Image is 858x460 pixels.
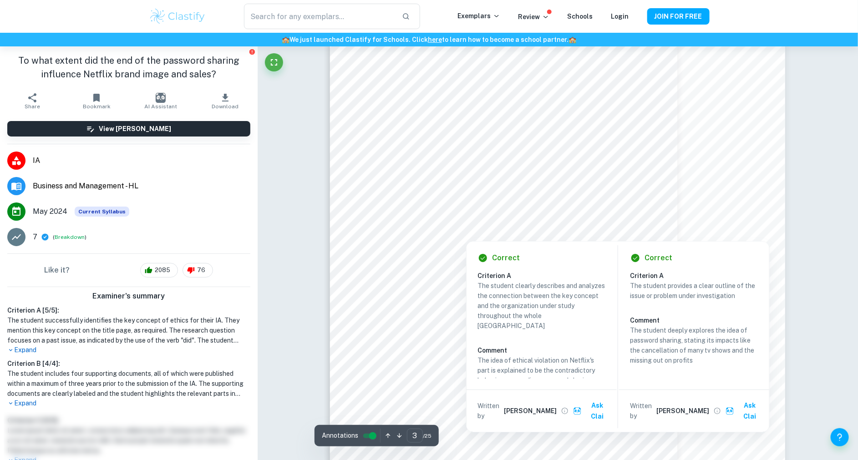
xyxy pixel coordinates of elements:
[140,263,178,278] div: 2085
[2,35,856,45] h6: We just launched Clastify for Schools. Click to learn how to become a school partner.
[726,407,734,415] img: clai.svg
[55,233,85,241] button: Breakdown
[458,11,500,21] p: Exemplars
[477,271,613,281] h6: Criterion A
[33,232,37,243] p: 7
[477,281,606,331] p: The student clearly describes and analyzes the connection between the key concept and the organiz...
[630,281,758,301] p: The student provides a clear outline of the issue or problem under investigation
[150,266,175,275] span: 2085
[64,88,128,114] button: Bookmark
[322,431,358,440] span: Annotations
[7,359,250,369] h6: Criterion B [ 4 / 4 ]:
[611,13,629,20] a: Login
[192,266,210,275] span: 76
[212,103,239,110] span: Download
[7,315,250,345] h1: The student successfully identifies the key concept of ethics for their IA. They mention this key...
[7,305,250,315] h6: Criterion A [ 5 / 5 ]:
[7,54,250,81] h1: To what extent did the end of the password sharing influence Netflix brand image and sales?
[249,48,256,55] button: Report issue
[83,103,111,110] span: Bookmark
[645,253,672,263] h6: Correct
[428,36,442,43] a: here
[492,253,520,263] h6: Correct
[33,155,250,166] span: IA
[711,404,724,417] button: View full profile
[423,432,432,440] span: / 25
[156,93,166,103] img: AI Assistant
[477,355,606,385] p: The idea of ethical violation on Netflix's part is explained to be the contradictory behavior sur...
[477,401,502,421] p: Written by
[569,36,576,43] span: 🏫
[149,7,207,25] img: Clastify logo
[282,36,289,43] span: 🏫
[568,13,593,20] a: Schools
[630,401,655,421] p: Written by
[724,397,766,425] button: Ask Clai
[656,406,709,416] h6: [PERSON_NAME]
[518,12,549,22] p: Review
[244,4,394,29] input: Search for any exemplars...
[647,8,710,25] button: JOIN FOR FREE
[33,181,250,192] span: Business and Management - HL
[44,265,70,276] h6: Like it?
[33,206,67,217] span: May 2024
[630,325,758,365] p: The student deeply explores the idea of password sharing, stating its impacts like the cancellati...
[25,103,40,110] span: Share
[504,406,557,416] h6: [PERSON_NAME]
[53,233,86,242] span: ( )
[7,121,250,136] button: View [PERSON_NAME]
[7,369,250,399] h1: The student includes four supporting documents, all of which were published within a maximum of t...
[4,291,254,302] h6: Examiner's summary
[75,207,129,217] div: This exemplar is based on the current syllabus. Feel free to refer to it for inspiration/ideas wh...
[573,407,582,415] img: clai.svg
[571,397,613,425] button: Ask Clai
[99,124,171,134] h6: View [PERSON_NAME]
[7,345,250,355] p: Expand
[129,88,193,114] button: AI Assistant
[75,207,129,217] span: Current Syllabus
[831,428,849,446] button: Help and Feedback
[265,53,283,71] button: Fullscreen
[144,103,177,110] span: AI Assistant
[183,263,213,278] div: 76
[630,315,758,325] h6: Comment
[7,399,250,408] p: Expand
[558,404,571,417] button: View full profile
[630,271,766,281] h6: Criterion A
[477,345,606,355] h6: Comment
[193,88,257,114] button: Download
